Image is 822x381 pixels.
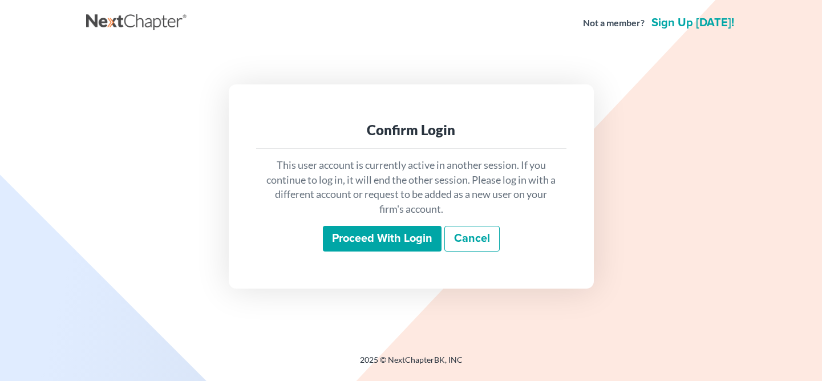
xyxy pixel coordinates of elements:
strong: Not a member? [583,17,645,30]
div: 2025 © NextChapterBK, INC [86,354,736,375]
a: Sign up [DATE]! [649,17,736,29]
a: Cancel [444,226,500,252]
div: Confirm Login [265,121,557,139]
p: This user account is currently active in another session. If you continue to log in, it will end ... [265,158,557,217]
input: Proceed with login [323,226,442,252]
